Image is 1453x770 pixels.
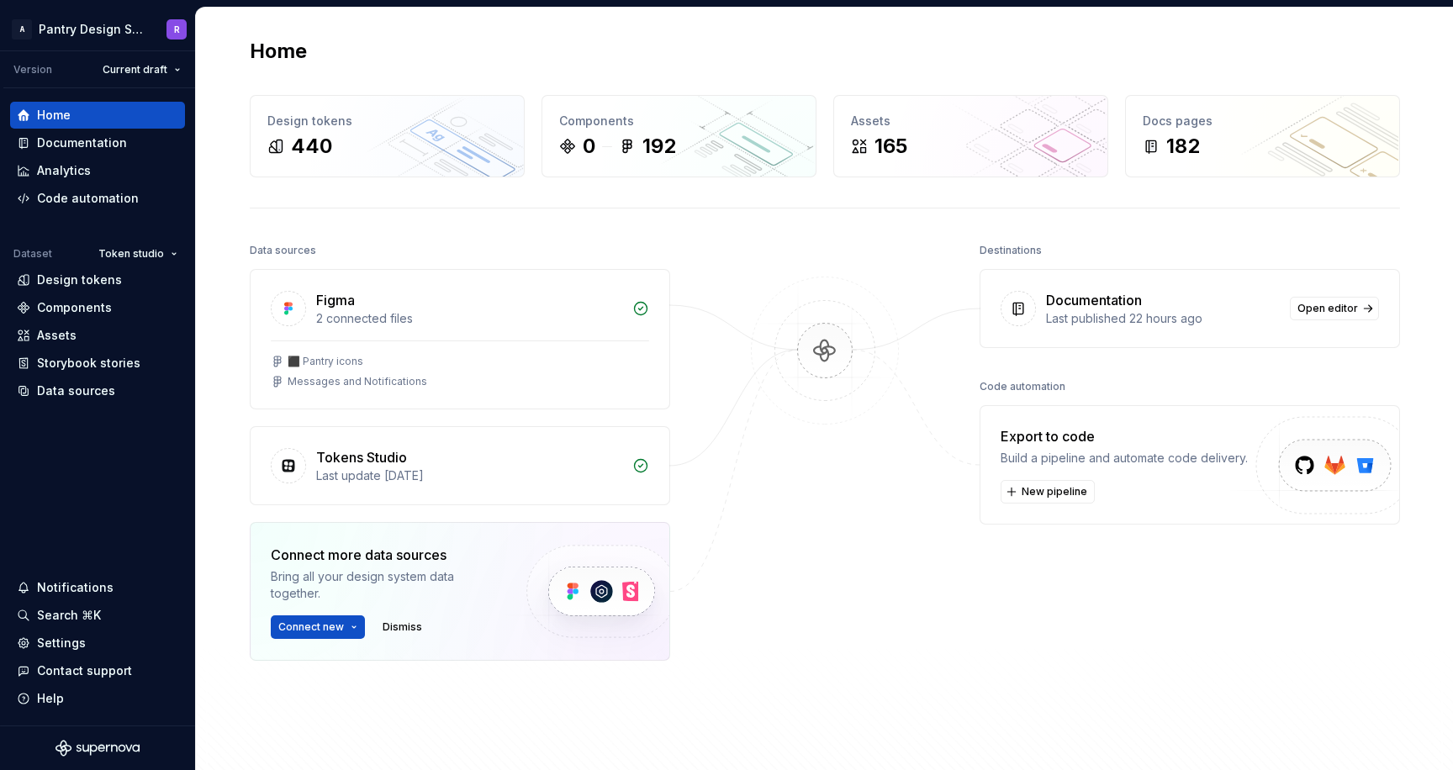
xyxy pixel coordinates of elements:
a: Figma2 connected files⬛️ Pantry iconsMessages and Notifications [250,269,670,409]
div: Contact support [37,662,132,679]
span: Token studio [98,247,164,261]
button: Connect new [271,615,365,639]
div: Help [37,690,64,707]
a: Tokens StudioLast update [DATE] [250,426,670,505]
div: ⬛️ Pantry icons [288,355,363,368]
button: New pipeline [1001,480,1095,504]
div: Last published 22 hours ago [1046,310,1280,327]
div: Connect more data sources [271,545,498,565]
div: Components [37,299,112,316]
button: APantry Design SystemR [3,11,192,47]
button: Token studio [91,242,185,266]
div: R [174,23,180,36]
a: Code automation [10,185,185,212]
div: Messages and Notifications [288,375,427,388]
div: Assets [851,113,1091,129]
a: Open editor [1290,297,1379,320]
button: Current draft [95,58,188,82]
a: Components [10,294,185,321]
h2: Home [250,38,307,65]
div: Design tokens [267,113,507,129]
div: 0 [583,133,595,160]
div: 440 [291,133,332,160]
span: Dismiss [383,620,422,634]
span: Current draft [103,63,167,76]
div: Destinations [980,239,1042,262]
a: Data sources [10,377,185,404]
div: Documentation [37,134,127,151]
a: Settings [10,630,185,657]
div: Code automation [980,375,1065,398]
a: Design tokens [10,266,185,293]
div: Analytics [37,162,91,179]
div: Home [37,107,71,124]
div: Tokens Studio [316,447,407,467]
a: Home [10,102,185,129]
div: Export to code [1001,426,1248,446]
div: Code automation [37,190,139,207]
a: Design tokens440 [250,95,525,177]
div: Bring all your design system data together. [271,568,498,602]
button: Dismiss [375,615,430,639]
div: Pantry Design System [39,21,146,38]
div: 192 [642,133,676,160]
div: Design tokens [37,272,122,288]
div: Notifications [37,579,114,596]
a: Components0192 [542,95,816,177]
svg: Supernova Logo [55,740,140,757]
div: Docs pages [1143,113,1382,129]
div: A [12,19,32,40]
button: Help [10,685,185,712]
div: Version [13,63,52,76]
div: Assets [37,327,77,344]
a: Analytics [10,157,185,184]
div: Dataset [13,247,52,261]
span: New pipeline [1022,485,1087,498]
button: Notifications [10,574,185,601]
div: Documentation [1046,290,1142,310]
button: Contact support [10,657,185,684]
button: Search ⌘K [10,602,185,629]
a: Assets [10,322,185,349]
a: Documentation [10,129,185,156]
a: Docs pages182 [1125,95,1400,177]
div: 165 [874,133,907,160]
div: Settings [37,635,86,651]
span: Connect new [278,620,344,634]
div: Data sources [37,382,115,399]
div: 182 [1166,133,1200,160]
div: Components [559,113,799,129]
div: Data sources [250,239,316,262]
div: Search ⌘K [37,607,101,624]
a: Assets165 [833,95,1108,177]
div: 2 connected files [316,310,622,327]
div: Build a pipeline and automate code delivery. [1001,450,1248,467]
a: Storybook stories [10,350,185,377]
span: Open editor [1297,302,1358,315]
div: Figma [316,290,355,310]
div: Storybook stories [37,355,140,372]
div: Last update [DATE] [316,467,622,484]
